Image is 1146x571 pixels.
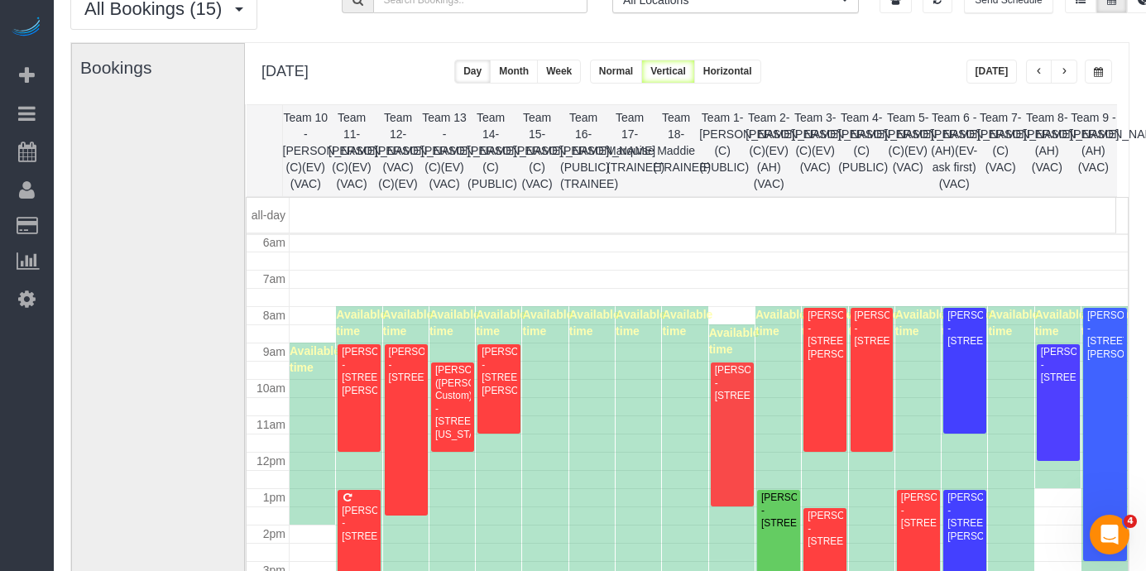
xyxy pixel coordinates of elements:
[282,105,328,196] th: Team 10 - [PERSON_NAME] (C)(EV)(VAC)
[807,309,843,361] div: [PERSON_NAME] - [STREET_ADDRESS][PERSON_NAME]
[607,105,653,196] th: Team 17- Marquise (TRAINEE)
[257,418,285,431] span: 11am
[263,345,285,358] span: 9am
[1081,308,1132,338] span: Available time
[341,346,377,397] div: [PERSON_NAME] - [STREET_ADDRESS][PERSON_NAME]
[854,309,890,348] div: [PERSON_NAME] - [STREET_ADDRESS]
[988,308,1038,338] span: Available time
[560,105,607,196] th: Team 16- [PERSON_NAME] (PUBLIC)(TRAINEE)
[807,510,843,548] div: [PERSON_NAME] - [STREET_ADDRESS]
[522,308,573,338] span: Available time
[966,60,1018,84] button: [DATE]
[699,105,746,196] th: Team 1- [PERSON_NAME] (C)(PUBLIC)
[746,105,792,196] th: Team 2- [PERSON_NAME] (C)(EV)(AH)(VAC)
[694,60,761,84] button: Horizontal
[653,105,699,196] th: Team 18- Maddie (TRAINEE)
[263,272,285,285] span: 7am
[755,308,806,338] span: Available time
[942,308,992,338] span: Available time
[481,346,517,397] div: [PERSON_NAME] - [STREET_ADDRESS][PERSON_NAME]
[263,491,285,504] span: 1pm
[760,492,797,530] div: [PERSON_NAME] - [STREET_ADDRESS]
[931,105,977,196] th: Team 6 - [PERSON_NAME] (AH)(EV-ask first)(VAC)
[261,60,309,80] h2: [DATE]
[468,105,514,196] th: Team 14- [PERSON_NAME] (C) (PUBLIC)
[328,105,375,196] th: Team 11- [PERSON_NAME] (C)(EV)(VAC)
[1035,308,1086,338] span: Available time
[537,60,581,84] button: Week
[454,60,491,84] button: Day
[947,492,983,543] div: [PERSON_NAME] - [STREET_ADDRESS][PERSON_NAME]
[977,105,1024,196] th: Team 7- [PERSON_NAME] (C) (VAC)
[336,308,386,338] span: Available time
[792,105,838,196] th: Team 3- [PERSON_NAME] (C)(EV)(VAC)
[263,527,285,540] span: 2pm
[849,308,899,338] span: Available time
[641,60,695,84] button: Vertical
[290,344,340,374] span: Available time
[885,105,931,196] th: Team 5- [PERSON_NAME] (C)(EV)(VAC)
[895,308,946,338] span: Available time
[1024,105,1070,196] th: Team 8- [PERSON_NAME] (AH)(VAC)
[714,364,750,402] div: [PERSON_NAME] - [STREET_ADDRESS]
[616,308,666,338] span: Available time
[1090,515,1129,554] iframe: Intercom live chat
[476,308,526,338] span: Available time
[434,364,471,441] div: [PERSON_NAME] ([PERSON_NAME] Custom) - [STREET_ADDRESS][US_STATE]
[80,58,248,77] h3: Bookings
[569,308,620,338] span: Available time
[257,381,285,395] span: 10am
[514,105,560,196] th: Team 15- [PERSON_NAME] (C) (VAC)
[388,346,424,384] div: [PERSON_NAME] - [STREET_ADDRESS]
[802,308,852,338] span: Available time
[421,105,468,196] th: Team 13 - [PERSON_NAME] (C)(EV)(VAC)
[900,492,937,530] div: [PERSON_NAME] - [STREET_ADDRESS]
[662,308,712,338] span: Available time
[1070,105,1116,196] th: Team 9 - [PERSON_NAME] (AH) (VAC)
[1086,309,1124,361] div: [PERSON_NAME] - [STREET_ADDRESS][PERSON_NAME]
[252,209,285,222] span: all-day
[490,60,538,84] button: Month
[375,105,421,196] th: Team 12- [PERSON_NAME] (VAC)(C)(EV)
[257,454,285,468] span: 12pm
[709,326,760,356] span: Available time
[341,505,377,543] div: [PERSON_NAME] - [STREET_ADDRESS]
[263,309,285,322] span: 8am
[10,17,43,40] img: Automaid Logo
[263,236,285,249] span: 6am
[590,60,642,84] button: Normal
[947,309,983,348] div: [PERSON_NAME] - [STREET_ADDRESS]
[838,105,885,196] th: Team 4- [PERSON_NAME] (C)(PUBLIC)
[1040,346,1076,384] div: [PERSON_NAME] - [STREET_ADDRESS]
[429,308,480,338] span: Available time
[1124,515,1137,528] span: 4
[383,308,434,338] span: Available time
